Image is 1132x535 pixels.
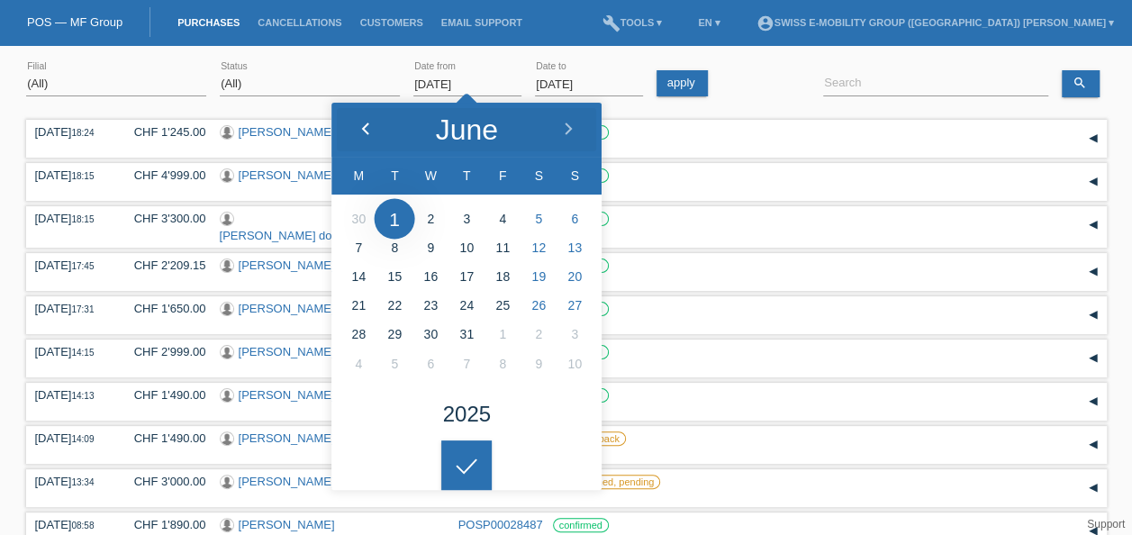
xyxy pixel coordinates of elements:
[1080,258,1107,286] div: expand/collapse
[35,518,107,531] div: [DATE]
[1080,345,1107,372] div: expand/collapse
[239,518,335,531] a: [PERSON_NAME]
[35,475,107,488] div: [DATE]
[220,229,438,242] a: [PERSON_NAME] dos [PERSON_NAME]
[602,14,620,32] i: build
[1080,475,1107,502] div: expand/collapse
[121,125,206,139] div: CHF 1'245.00
[71,521,94,530] span: 08:58
[593,17,672,28] a: buildTools ▾
[121,475,206,488] div: CHF 3'000.00
[121,388,206,402] div: CHF 1'490.00
[553,475,661,489] label: unconfirmed, pending
[239,475,335,488] a: [PERSON_NAME]
[1073,76,1087,90] i: search
[35,345,107,358] div: [DATE]
[121,431,206,445] div: CHF 1'490.00
[121,345,206,358] div: CHF 2'999.00
[1080,168,1107,195] div: expand/collapse
[432,17,531,28] a: Email Support
[239,345,335,358] a: [PERSON_NAME]
[239,258,335,272] a: [PERSON_NAME]
[121,258,206,272] div: CHF 2'209.15
[1080,431,1107,458] div: expand/collapse
[35,388,107,402] div: [DATE]
[1080,388,1107,415] div: expand/collapse
[239,168,335,182] a: [PERSON_NAME]
[27,15,122,29] a: POS — MF Group
[1080,302,1107,329] div: expand/collapse
[71,128,94,138] span: 18:24
[1062,70,1100,97] a: search
[747,17,1123,28] a: account_circleSwiss E-Mobility Group ([GEOGRAPHIC_DATA]) [PERSON_NAME] ▾
[249,17,350,28] a: Cancellations
[657,70,708,96] a: apply
[35,125,107,139] div: [DATE]
[351,17,432,28] a: Customers
[71,214,94,224] span: 18:15
[71,391,94,401] span: 14:13
[35,168,107,182] div: [DATE]
[239,302,335,315] a: [PERSON_NAME]
[71,304,94,314] span: 17:31
[121,168,206,182] div: CHF 4'999.00
[1080,212,1107,239] div: expand/collapse
[443,404,491,425] div: 2025
[1080,125,1107,152] div: expand/collapse
[71,434,94,444] span: 14:09
[121,302,206,315] div: CHF 1'650.00
[71,348,94,358] span: 14:15
[756,14,774,32] i: account_circle
[689,17,729,28] a: EN ▾
[35,258,107,272] div: [DATE]
[121,518,206,531] div: CHF 1'890.00
[71,171,94,181] span: 18:15
[239,125,335,139] a: [PERSON_NAME]
[239,431,335,445] a: [PERSON_NAME]
[168,17,249,28] a: Purchases
[553,518,609,532] label: confirmed
[35,431,107,445] div: [DATE]
[71,477,94,487] span: 13:34
[436,115,498,144] div: June
[121,212,206,225] div: CHF 3'300.00
[35,212,107,225] div: [DATE]
[35,302,107,315] div: [DATE]
[458,518,543,531] a: POSP00028487
[71,261,94,271] span: 17:45
[1087,518,1125,530] a: Support
[239,388,335,402] a: [PERSON_NAME]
